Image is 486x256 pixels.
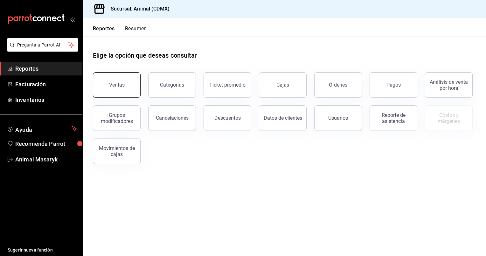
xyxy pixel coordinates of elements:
h3: Sucursal: Animal (CDMX) [106,5,170,13]
button: Análisis de venta por hora [425,72,473,98]
button: Órdenes [314,72,362,98]
button: Ventas [93,72,141,98]
span: Recomienda Parrot [15,139,77,148]
a: Pregunta a Parrot AI [4,46,78,53]
div: Órdenes [329,82,347,88]
div: Cajas [276,81,289,89]
span: Facturación [15,80,77,89]
button: Contrata inventarios para ver este reporte [425,105,473,131]
div: Análisis de venta por hora [429,79,469,91]
div: Descuentos [214,115,241,121]
button: open_drawer_menu [70,17,75,22]
a: Cajas [259,72,307,98]
button: Cancelaciones [148,105,196,131]
div: Ticket promedio [209,82,246,88]
button: Pagos [370,72,417,98]
button: Pregunta a Parrot AI [7,38,78,52]
h1: Elige la opción que deseas consultar [93,51,197,60]
div: Usuarios [328,115,348,121]
button: Reportes [93,25,115,36]
div: navigation tabs [93,25,147,36]
div: Costos y márgenes [429,112,469,124]
span: Reportes [15,64,77,73]
div: Categorías [160,82,184,88]
div: Reporte de asistencia [374,112,413,124]
button: Resumen [125,25,147,36]
div: Datos de clientes [264,115,302,121]
span: Animal Masaryk [15,155,77,164]
span: Ayuda [15,125,69,132]
button: Datos de clientes [259,105,307,131]
button: Grupos modificadores [93,105,141,131]
span: Pregunta a Parrot AI [17,42,68,48]
div: Grupos modificadores [97,112,136,124]
div: Pagos [386,82,401,88]
button: Ticket promedio [204,72,251,98]
div: Ventas [109,82,125,88]
span: Sugerir nueva función [8,247,77,253]
button: Movimientos de cajas [93,139,141,164]
button: Descuentos [204,105,251,131]
button: Reporte de asistencia [370,105,417,131]
span: Inventarios [15,96,77,104]
button: Usuarios [314,105,362,131]
div: Cancelaciones [156,115,189,121]
button: Categorías [148,72,196,98]
div: Movimientos de cajas [97,145,136,157]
